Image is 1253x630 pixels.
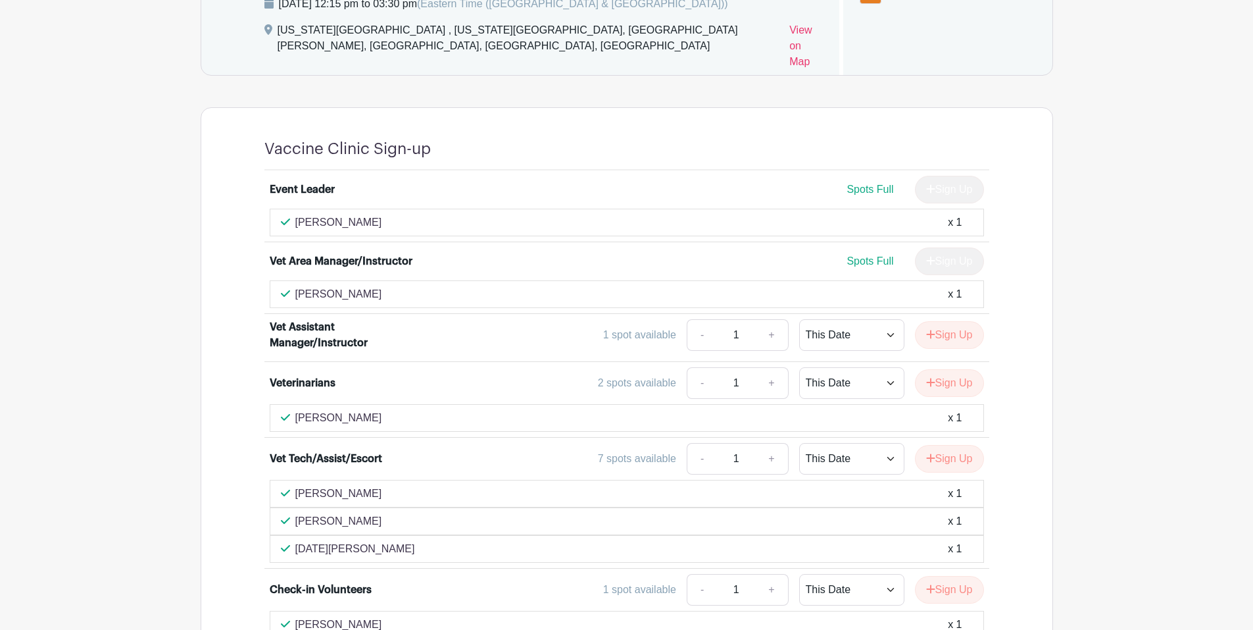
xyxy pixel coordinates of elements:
button: Sign Up [915,576,984,604]
a: - [687,367,717,399]
p: [DATE][PERSON_NAME] [295,541,415,557]
div: 2 spots available [598,375,676,391]
a: + [755,443,788,475]
p: [PERSON_NAME] [295,215,382,230]
button: Sign Up [915,369,984,397]
div: x 1 [948,215,962,230]
a: + [755,319,788,351]
div: [US_STATE][GEOGRAPHIC_DATA] , [US_STATE][GEOGRAPHIC_DATA], [GEOGRAPHIC_DATA][PERSON_NAME], [GEOGR... [278,22,779,75]
h4: Vaccine Clinic Sign-up [264,140,431,159]
span: Spots Full [847,184,893,195]
button: Sign Up [915,321,984,349]
div: 1 spot available [603,327,676,343]
div: x 1 [948,486,962,502]
a: - [687,574,717,606]
p: [PERSON_NAME] [295,286,382,302]
div: x 1 [948,410,962,426]
div: Vet Assistant Manager/Instructor [270,319,433,351]
p: [PERSON_NAME] [295,410,382,426]
div: x 1 [948,513,962,529]
div: Vet Area Manager/Instructor [270,253,412,269]
div: Veterinarians [270,375,335,391]
div: 1 spot available [603,582,676,598]
div: Check-in Volunteers [270,582,372,598]
p: [PERSON_NAME] [295,486,382,502]
div: x 1 [948,286,962,302]
a: - [687,443,717,475]
div: Event Leader [270,182,335,197]
a: + [755,367,788,399]
div: Vet Tech/Assist/Escort [270,451,382,467]
div: 7 spots available [598,451,676,467]
p: [PERSON_NAME] [295,513,382,529]
div: x 1 [948,541,962,557]
a: + [755,574,788,606]
button: Sign Up [915,445,984,473]
a: View on Map [789,22,823,75]
span: Spots Full [847,255,893,267]
a: - [687,319,717,351]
